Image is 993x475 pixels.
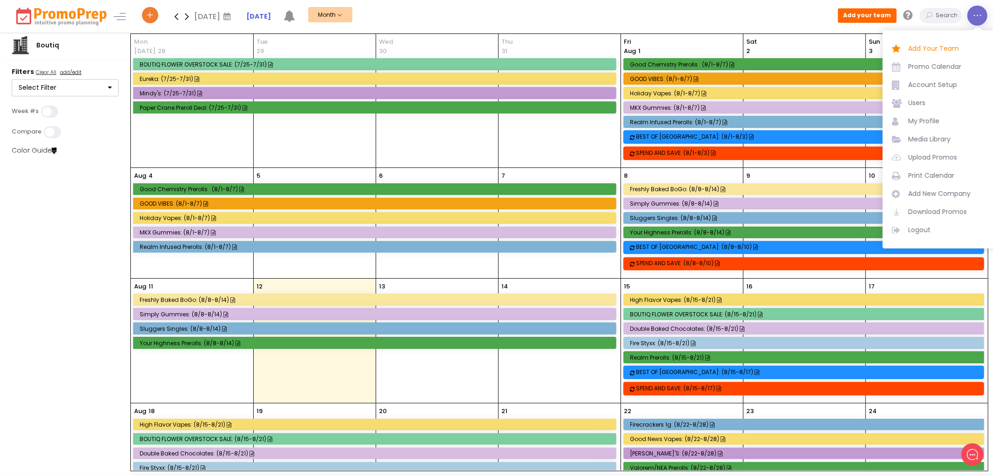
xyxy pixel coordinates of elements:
[140,421,613,428] div: High Flavor Vapes: (8/15-8/21)
[502,47,508,56] p: 31
[257,171,261,181] p: 5
[257,282,263,291] p: 12
[12,128,41,135] label: Compare
[257,407,263,416] p: 19
[140,325,613,332] div: Sluggers Singles: (8/8-8/14)
[134,37,250,47] span: Mon
[58,68,83,78] a: add/edit
[908,98,987,108] span: Users
[134,282,146,291] p: Aug
[630,421,981,428] div: Firecrackers 1g: (8/22-8/28)
[134,171,146,181] p: Aug
[149,407,155,416] p: 18
[379,407,387,416] p: 20
[140,229,613,236] div: MKX Gummies: (8/1-8/7)
[134,47,155,56] p: [DATE]
[630,119,981,126] div: Realm Infused Prerolls: (8/1-8/7)
[892,112,987,130] a: My Profile
[12,79,119,97] button: Select Filter
[630,450,981,457] div: [PERSON_NAME]'s: (8/22-8/28)
[630,296,981,303] div: High Flavor Vapes: (8/15-8/21)
[379,37,495,47] span: Wed
[892,185,987,203] a: Add New Company
[747,282,753,291] p: 16
[12,67,34,76] strong: Filters
[892,148,987,167] a: Upload Promos
[140,340,613,347] div: Your Highness Prerolls: (8/8-8/14)
[78,325,118,331] span: We run on Gist
[630,311,981,318] div: BOUTIQ FLOWER OVERSTOCK SALE: (8/15-8/21)
[892,130,987,148] a: Media Library
[140,104,613,111] div: Paper Crane Preroll Deal: (7/25-7/31)
[892,76,987,94] a: Account Setup
[630,186,981,193] div: Freshly Baked BoGo: (8/8-8/14)
[140,296,613,303] div: Freshly Baked BoGo: (8/8-8/14)
[636,260,986,267] div: SPEND AND SAVE: (8/8-8/10)
[624,407,632,416] p: 22
[869,37,985,47] span: Sun
[257,47,264,56] p: 29
[747,47,750,56] p: 2
[630,464,981,471] div: Valorem/NEA Prerolls: (8/22-8/28)
[140,243,613,250] div: Realm Infused Prerolls: (8/1-8/7)
[961,443,984,466] iframe: gist-messenger-bubble-iframe
[630,325,981,332] div: Double Baked Chocolates: (8/15-8/21)
[908,116,987,126] span: My Profile
[869,47,873,56] p: 3
[630,354,981,361] div: Realm Prerolls: (8/15-8/21)
[14,45,172,60] h1: Hello [PERSON_NAME]!
[636,149,986,156] div: SPEND AND SAVE: (8/1-8/3)
[502,407,508,416] p: 21
[869,407,877,416] p: 24
[140,90,613,97] div: Mindy's: (7/25-7/31)
[869,171,876,181] p: 10
[869,282,875,291] p: 17
[140,435,613,442] div: BOUTIQ FLOWER OVERSTOCK SALE: (8/15-8/21)
[149,171,153,181] p: 4
[140,311,613,318] div: Simply Gummies: (8/8-8/14)
[140,450,613,457] div: Double Baked Chocolates: (8/15-8/21)
[624,47,641,56] p: 1
[140,200,613,207] div: GOOD VIBES: (8/1-8/7)
[158,47,165,56] p: 28
[844,11,892,19] strong: Add your team
[134,407,146,416] p: Aug
[933,8,962,23] input: Search
[630,90,981,97] div: Holiday Vapes: (8/1-8/7)
[630,61,981,68] div: Good Chemistry Prerolls : (8/1-8/7)
[140,61,613,68] div: BOUTIQ FLOWER OVERSTOCK SALE: (7/25-7/31)
[502,171,506,181] p: 7
[14,62,172,77] h2: What can we do to help?
[636,133,986,140] div: BEST OF [GEOGRAPHIC_DATA]: (8/1-8/3)
[636,385,986,392] div: SPEND AND SAVE: (8/15-8/17)
[379,282,385,291] p: 13
[908,225,987,235] span: Logout
[12,107,39,115] label: Week #s
[60,68,81,76] u: add/edit
[908,153,987,162] span: Upload Promos
[908,134,987,144] span: Media Library
[140,214,613,221] div: Holiday Vapes: (8/1-8/7)
[30,40,66,50] div: Boutiq
[630,340,981,347] div: Fire Styxx: (8/15-8/21)
[624,171,628,181] p: 8
[630,214,981,221] div: Sluggers Singles: (8/8-8/14)
[636,243,986,250] div: BEST OF [GEOGRAPHIC_DATA]: (8/8-8/10)
[908,62,987,72] span: Promo Calendar
[838,8,897,22] button: Add your team
[630,200,981,207] div: Simply Gummies: (8/8-8/14)
[194,9,234,23] div: [DATE]
[140,186,613,193] div: Good Chemistry Prerolls : (8/1-8/7)
[908,207,987,217] span: Download Promos
[149,282,153,291] p: 11
[630,75,981,82] div: GOOD VIBES: (8/1-8/7)
[14,94,172,112] button: New conversation
[747,171,750,181] p: 9
[892,167,987,185] a: Print Calendar
[624,37,740,47] span: Fri
[747,407,754,416] p: 23
[630,104,981,111] div: MKX Gummies: (8/1-8/7)
[747,37,862,47] span: Sat
[908,80,987,90] span: Account Setup
[379,47,387,56] p: 30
